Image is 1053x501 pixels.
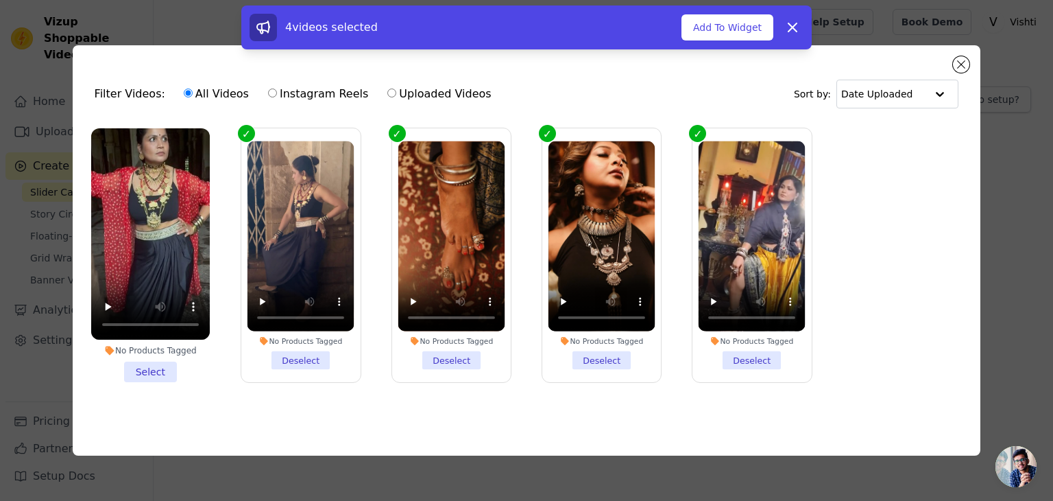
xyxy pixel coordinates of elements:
[398,336,505,346] div: No Products Tagged
[247,336,354,346] div: No Products Tagged
[794,80,959,108] div: Sort by:
[699,336,806,346] div: No Products Tagged
[953,56,969,73] button: Close modal
[95,78,499,110] div: Filter Videos:
[387,85,492,103] label: Uploaded Videos
[91,345,210,356] div: No Products Tagged
[995,446,1037,487] a: Open chat
[267,85,369,103] label: Instagram Reels
[183,85,250,103] label: All Videos
[681,14,773,40] button: Add To Widget
[285,21,378,34] span: 4 videos selected
[548,336,655,346] div: No Products Tagged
